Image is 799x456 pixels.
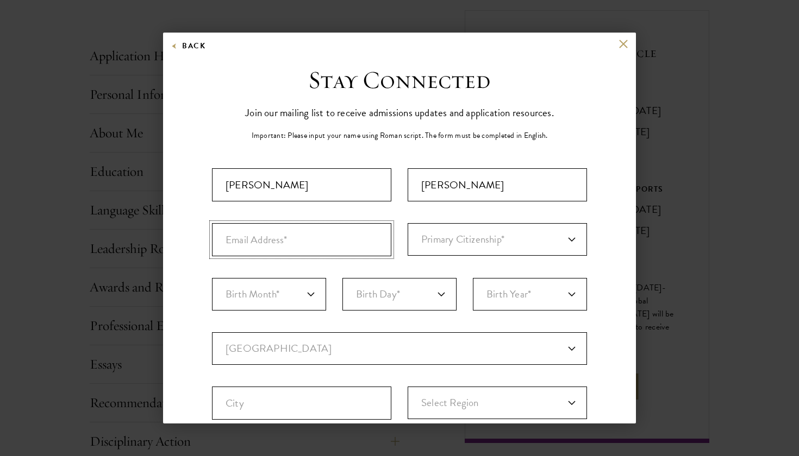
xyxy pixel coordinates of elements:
[212,278,326,311] select: Month
[408,168,587,201] div: Last Name (Family Name)*
[252,130,548,141] p: Important: Please input your name using Roman script. The form must be completed in English.
[245,104,554,122] p: Join our mailing list to receive admissions updates and application resources.
[408,168,587,201] input: Last Name*
[212,387,391,420] input: City
[342,278,457,311] select: Day
[408,223,587,256] div: Primary Citizenship*
[212,278,587,332] div: Birthdate*
[212,168,391,201] input: First Name*
[171,39,205,53] button: Back
[473,278,587,311] select: Year
[308,65,491,96] h3: Stay Connected
[212,223,391,256] input: Email Address*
